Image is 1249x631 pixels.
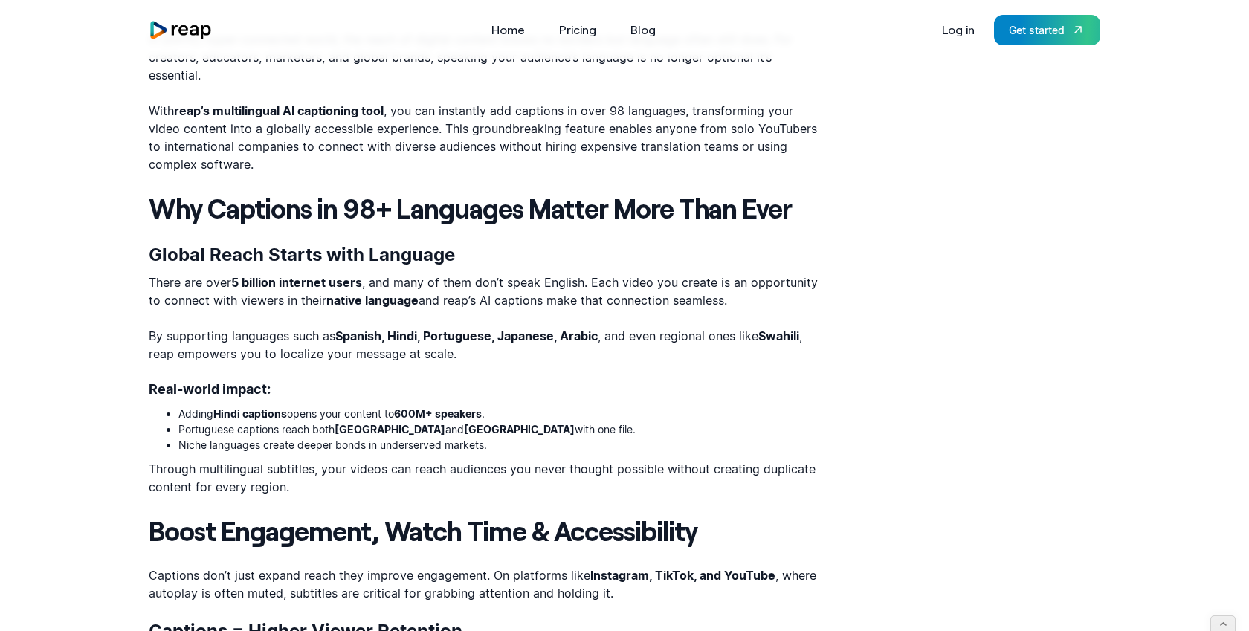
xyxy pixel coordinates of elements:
strong: Hindi captions [213,407,287,420]
strong: Swahili [758,329,799,343]
li: Niche languages create deeper bonds in underserved markets. [178,437,821,453]
p: Through multilingual subtitles, your videos can reach audiences you never thought possible withou... [149,460,821,496]
p: There are over , and many of them don’t speak English. Each video you create is an opportunity to... [149,274,821,309]
strong: 600M+ speakers [394,407,482,420]
a: Home [484,18,532,42]
a: Get started [994,15,1100,45]
strong: reap’s multilingual AI captioning tool [174,103,384,118]
img: reap logo [149,20,213,40]
a: home [149,20,213,40]
a: Pricing [552,18,604,42]
strong: Boost Engagement, Watch Time & Accessibility [149,514,697,546]
div: Get started [1009,22,1065,38]
strong: [GEOGRAPHIC_DATA] [464,423,575,436]
strong: Spanish, Hindi, Portuguese, Japanese, Arabic [335,329,598,343]
strong: native language [326,293,419,308]
li: Portuguese captions reach both and with one file. [178,421,821,437]
strong: 5 billion internet users [231,275,362,290]
strong: Why Captions in 98+ Languages Matter More Than Ever [149,192,792,224]
strong: Real-world impact: [149,381,271,397]
strong: [GEOGRAPHIC_DATA] [335,423,445,436]
p: By supporting languages such as , and even regional ones like , reap empowers you to localize you... [149,327,821,363]
a: Blog [623,18,663,42]
p: With , you can instantly add captions in over 98 languages, transforming your video content into ... [149,102,821,173]
a: Log in [935,18,982,42]
li: Adding opens your content to . [178,406,821,421]
strong: Instagram, TikTok, and YouTube [590,568,775,583]
strong: Global Reach Starts with Language [149,244,455,265]
p: Captions don’t just expand reach they improve engagement. On platforms like , where autoplay is o... [149,566,821,602]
